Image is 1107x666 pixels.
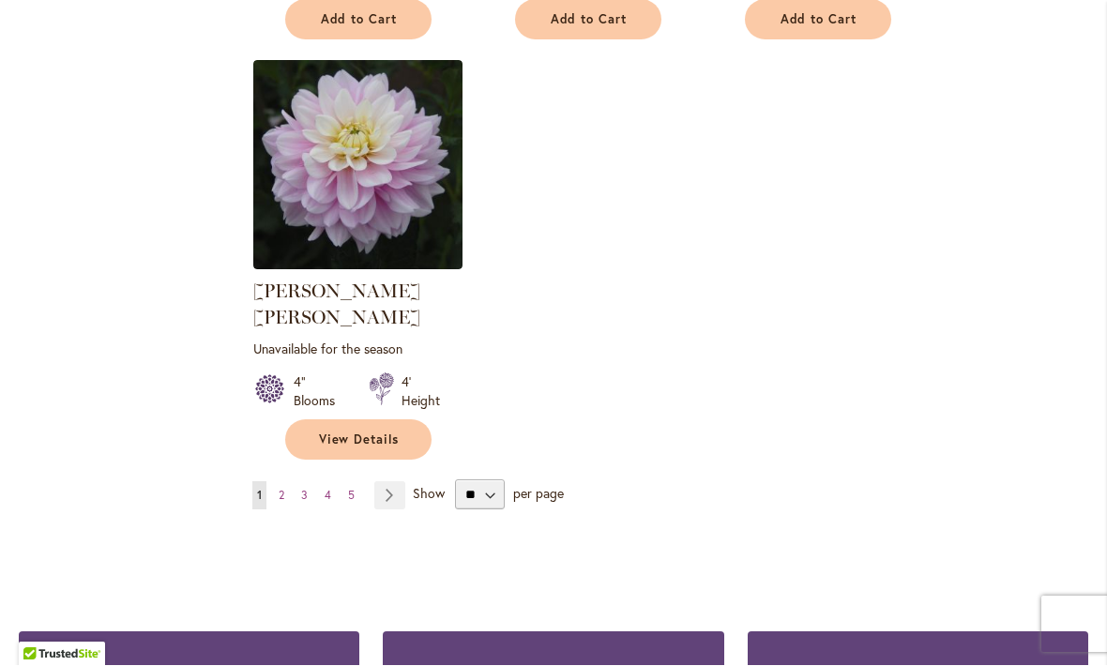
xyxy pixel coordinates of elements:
[320,482,336,510] a: 4
[402,373,440,411] div: 4' Height
[274,482,289,510] a: 2
[343,482,359,510] a: 5
[551,12,628,28] span: Add to Cart
[781,12,857,28] span: Add to Cart
[319,432,400,448] span: View Details
[14,599,67,652] iframe: Launch Accessibility Center
[253,341,463,358] p: Unavailable for the season
[413,485,445,503] span: Show
[279,489,284,503] span: 2
[285,420,432,461] a: View Details
[296,482,312,510] a: 3
[294,373,346,411] div: 4" Blooms
[253,280,420,329] a: [PERSON_NAME] [PERSON_NAME]
[513,485,564,503] span: per page
[348,489,355,503] span: 5
[325,489,331,503] span: 4
[253,256,463,274] a: Charlotte Mae
[253,61,463,270] img: Charlotte Mae
[301,489,308,503] span: 3
[257,489,262,503] span: 1
[321,12,398,28] span: Add to Cart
